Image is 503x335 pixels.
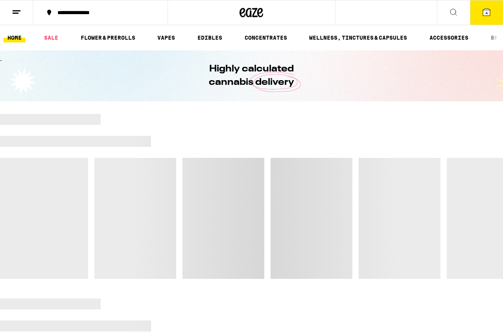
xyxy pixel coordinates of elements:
[187,62,317,89] h1: Highly calculated cannabis delivery
[4,33,26,42] a: HOME
[241,33,291,42] a: CONCENTRATES
[426,33,472,42] a: ACCESSORIES
[77,33,139,42] a: FLOWER & PREROLLS
[40,33,62,42] a: SALE
[153,33,179,42] a: VAPES
[193,33,226,42] a: EDIBLES
[470,0,503,25] button: 4
[485,11,488,15] span: 4
[305,33,411,42] a: WELLNESS, TINCTURES & CAPSULES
